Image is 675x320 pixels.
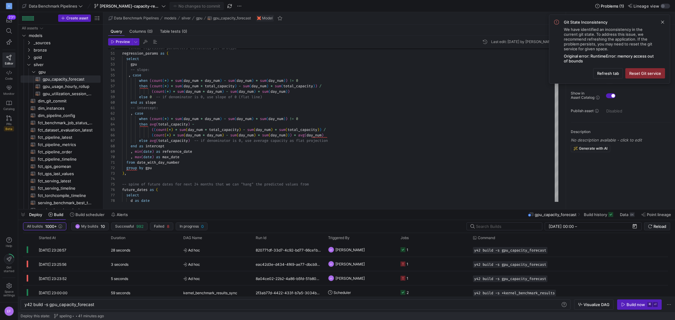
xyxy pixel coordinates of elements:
[653,302,658,307] kbd: ⏎
[162,116,165,121] span: (
[319,84,321,88] span: /
[164,16,176,20] span: models
[268,89,271,94] span: (
[122,51,158,56] span: regression_params
[38,207,94,214] span: serving_benchmark_slo_annotated​​​​​​​​​​
[283,78,285,83] span: )
[6,122,12,126] span: PRs
[108,100,115,105] div: 60
[150,84,152,88] span: (
[3,290,15,297] span: Space settings
[251,116,254,121] span: )
[152,127,154,132] span: (
[158,122,188,127] span: total_capacity
[43,83,94,90] span: gpu_usage_hourly_rollup​​​​​​​​​​
[175,116,181,121] span: sum
[38,119,94,126] span: fct_benchmark_job_status_timeline​​​​​​​​​​
[206,15,252,22] button: gpu_capacity_forecast
[2,235,15,250] button: Help
[21,199,101,206] a: serving_benchmark_best_throughput_per_slo​​​​​​​​​​
[644,222,670,230] button: Reload
[476,224,537,229] input: Search Builds
[549,224,574,229] input: Start datetime
[167,224,169,229] span: 8
[21,105,101,112] a: dim_instances​​​​​​​​​​
[21,90,101,97] div: Press SPACE to select this row.
[266,116,268,121] span: (
[38,185,94,192] span: fct_serving_timeline​​​​​​​​​​
[205,116,220,121] span: day_num
[46,209,66,220] button: Build
[275,84,281,88] span: sum
[167,116,169,121] span: )
[108,83,115,89] div: 57
[252,243,324,257] div: 820771df-33d7-4c92-bd77-66ce1b0b5368
[21,134,101,141] a: fct_pipeline_latest​​​​​​​​​​
[135,111,143,116] span: case
[237,89,239,94] span: (
[21,170,101,177] a: fct_qps_last_values​​​​​​​​​​
[283,116,285,121] span: )
[38,141,94,148] span: fct_pipeline_metrics​​​​​​​​​​
[167,51,169,56] span: (
[181,84,184,88] span: (
[175,78,181,83] span: sum
[228,78,234,83] span: sum
[2,252,15,275] button: Getstarted
[222,89,224,94] span: )
[627,302,645,307] div: Build now
[213,16,251,20] span: gpu_capacity_forecast
[296,78,298,83] span: 0
[647,212,671,217] span: Point lineage
[75,212,105,217] span: Build scheduler
[180,15,192,22] button: silver
[21,68,101,75] div: Press SPACE to select this row.
[176,222,208,230] button: In progress0
[154,127,156,132] span: (
[23,222,66,230] button: All builds1000+
[571,91,594,100] span: Show in Asset Catalog
[262,16,273,20] span: Model
[131,111,133,116] span: ,
[108,67,115,72] div: 54
[29,32,100,39] span: models
[21,25,101,32] div: Press SPACE to select this row.
[21,83,101,90] a: gpu_usage_hourly_rollup​​​​​​​​​​
[186,89,201,94] span: day_num
[154,224,165,228] span: Failed
[617,209,637,220] button: Data8K
[21,163,101,170] a: fct_qps_geomean​​​​​​​​​​
[21,39,101,46] div: Press SPACE to select this row.
[133,73,141,78] span: case
[108,111,115,116] div: 62
[58,15,91,22] button: Create asset
[150,122,156,127] span: avg
[21,83,101,90] div: Press SPACE to select this row.
[59,314,71,318] span: speling
[100,4,160,8] span: [PERSON_NAME]-capacity-restore
[21,185,101,192] a: fct_serving_timeline​​​​​​​​​​
[491,40,555,44] div: Last edit: [DATE] by [PERSON_NAME]
[108,127,115,132] div: 65
[139,122,148,127] span: then
[234,116,237,121] span: (
[2,15,15,25] button: 231
[196,16,202,20] span: gpu
[620,212,628,217] span: Data
[21,32,101,39] div: Press SPACE to select this row.
[21,155,101,163] a: fct_pipeline_timeline​​​​​​​​​​
[226,89,228,94] span: -
[108,62,115,67] div: 53
[257,16,261,20] img: undefined
[268,116,283,121] span: day_num
[177,89,184,94] span: sum
[578,224,618,229] input: End datetime
[5,244,13,248] span: Help
[3,107,15,111] span: Catalog
[584,302,610,307] span: Visualize DAG
[252,257,324,271] div: eac42d3e-d434-4f49-ae77-dbcb9a4203e8
[188,122,190,127] span: )
[139,84,148,88] span: then
[21,119,101,126] a: fct_benchmark_job_status_timeline​​​​​​​​​​
[139,78,148,83] span: when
